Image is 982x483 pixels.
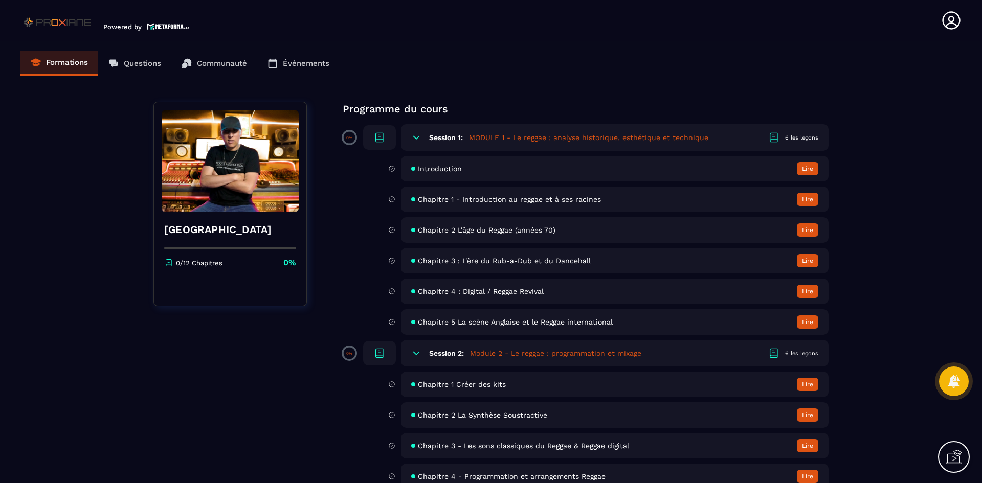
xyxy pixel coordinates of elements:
[797,223,818,237] button: Lire
[797,193,818,206] button: Lire
[797,315,818,329] button: Lire
[20,14,96,31] img: logo-branding
[797,285,818,298] button: Lire
[470,348,641,358] h5: Module 2 - Le reggae : programmation et mixage
[418,472,606,480] span: Chapitre 4 - Programmation et arrangements Reggae
[418,318,613,326] span: Chapitre 5 La scène Anglaise et le Reggae international
[785,134,818,142] div: 6 les leçons
[418,195,601,203] span: Chapitre 1 - Introduction au reggae et à ses racines
[283,257,296,268] p: 0%
[162,110,299,212] img: banner
[346,135,352,140] p: 0%
[797,408,818,422] button: Lire
[797,254,818,267] button: Lire
[147,22,190,31] img: logo
[469,132,708,143] h5: MODULE 1 - Le reggae : analyse historique, esthétique et technique
[418,226,555,234] span: Chapitre 2 L'âge du Reggae (années 70)
[797,162,818,175] button: Lire
[418,257,591,265] span: Chapitre 3 : L'ère du Rub-a-Dub et du Dancehall
[103,23,142,31] p: Powered by
[797,378,818,391] button: Lire
[797,439,818,452] button: Lire
[429,133,463,142] h6: Session 1:
[418,411,547,419] span: Chapitre 2 La Synthèse Soustractive
[418,380,506,388] span: Chapitre 1 Créer des kits
[418,165,462,173] span: Introduction
[785,350,818,357] div: 6 les leçons
[429,349,464,357] h6: Session 2:
[164,222,296,237] h4: [GEOGRAPHIC_DATA]
[797,470,818,483] button: Lire
[418,442,629,450] span: Chapitre 3 - Les sons classiques du Reggae & Reggae digital
[418,287,544,295] span: Chapitre 4 : Digital / Reggae Revival
[346,351,352,356] p: 0%
[343,102,829,116] p: Programme du cours
[176,259,222,267] p: 0/12 Chapitres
